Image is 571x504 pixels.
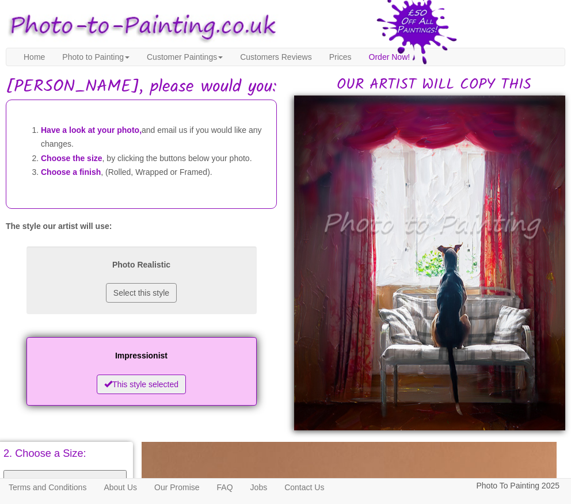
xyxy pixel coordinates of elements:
[242,479,276,496] a: Jobs
[6,78,565,97] h1: [PERSON_NAME], please would you:
[138,48,231,66] a: Customer Paintings
[208,479,242,496] a: FAQ
[38,349,245,363] p: Impressionist
[41,123,265,151] li: and email us if you would like any changes.
[41,165,265,180] li: , (Rolled, Wrapped or Framed).
[360,48,419,66] a: Order Now!
[276,479,333,496] a: Contact Us
[95,479,146,496] a: About Us
[106,283,177,303] button: Select this style
[476,479,559,493] p: Photo To Painting 2025
[321,48,360,66] a: Prices
[41,154,102,163] span: Choose the size
[41,125,142,135] span: Have a look at your photo,
[303,77,565,93] h2: OUR ARTIST WILL COPY THIS
[6,220,112,232] label: The style our artist will use:
[38,258,245,272] p: Photo Realistic
[3,448,127,459] p: 2. Choose a Size:
[54,48,138,66] a: Photo to Painting
[41,167,101,177] span: Choose a finish
[231,48,320,66] a: Customers Reviews
[15,48,54,66] a: Home
[41,151,265,166] li: , by clicking the buttons below your photo.
[294,96,565,430] img: Sue, please would you:
[97,375,186,394] button: This style selected
[3,470,127,494] button: 14" x 16"
[146,479,208,496] a: Our Promise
